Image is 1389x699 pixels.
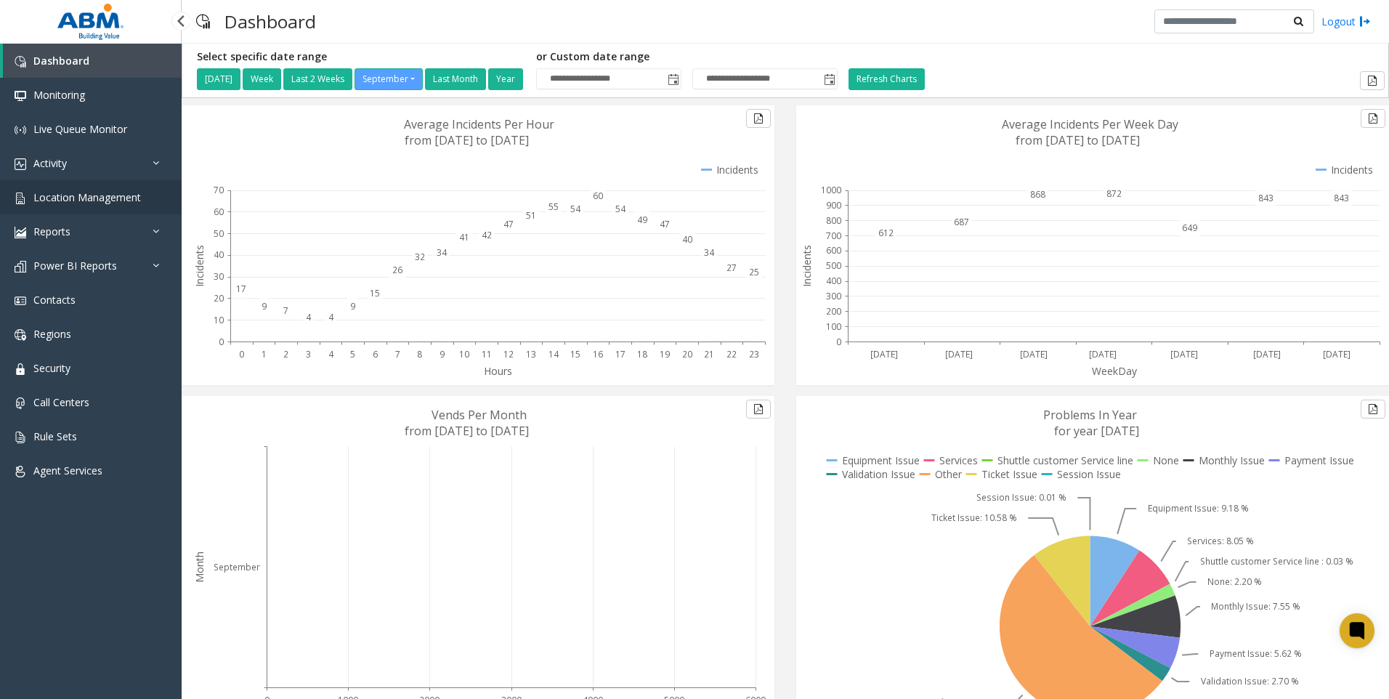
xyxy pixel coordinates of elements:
[746,400,771,419] button: Export to pdf
[593,348,603,360] text: 16
[1170,348,1198,360] text: [DATE]
[1334,192,1349,204] text: 843
[328,348,334,360] text: 4
[536,51,838,63] h5: or Custom date range
[800,245,814,287] text: Incidents
[33,88,85,102] span: Monitoring
[1359,14,1371,29] img: logout
[262,348,267,360] text: 1
[1016,132,1140,148] text: from [DATE] to [DATE]
[33,122,127,136] span: Live Queue Monitor
[214,249,224,261] text: 40
[593,190,603,202] text: 60
[1182,222,1197,234] text: 649
[660,348,670,360] text: 19
[404,116,554,132] text: Average Incidents Per Hour
[283,348,288,360] text: 2
[214,292,224,304] text: 20
[548,201,559,213] text: 55
[660,218,670,230] text: 47
[15,329,26,341] img: 'icon'
[33,225,70,238] span: Reports
[484,364,512,378] text: Hours
[214,206,224,218] text: 60
[836,336,841,348] text: 0
[682,348,692,360] text: 20
[1148,502,1249,514] text: Equipment Issue: 9.18 %
[665,69,681,89] span: Toggle popup
[1002,116,1178,132] text: Average Incidents Per Week Day
[637,348,647,360] text: 18
[570,348,580,360] text: 15
[15,193,26,204] img: 'icon'
[197,68,240,90] button: [DATE]
[826,230,841,242] text: 700
[306,311,312,323] text: 4
[1323,348,1350,360] text: [DATE]
[306,348,311,360] text: 3
[826,259,841,272] text: 500
[1201,675,1299,687] text: Validation Issue: 2.70 %
[826,305,841,318] text: 200
[197,51,525,63] h5: Select specific date range
[15,227,26,238] img: 'icon'
[749,266,759,278] text: 25
[1253,348,1281,360] text: [DATE]
[370,287,380,299] text: 15
[1089,348,1117,360] text: [DATE]
[437,246,448,259] text: 34
[350,348,355,360] text: 5
[826,244,841,256] text: 600
[821,69,837,89] span: Toggle popup
[503,218,514,230] text: 47
[726,262,737,274] text: 27
[33,54,89,68] span: Dashboard
[615,203,626,215] text: 54
[33,464,102,477] span: Agent Services
[33,395,89,409] span: Call Centers
[15,124,26,136] img: 'icon'
[236,283,246,295] text: 17
[459,348,469,360] text: 10
[33,156,67,170] span: Activity
[214,227,224,240] text: 50
[931,512,1017,524] text: Ticket Issue: 10.58 %
[214,314,224,326] text: 10
[1207,575,1262,588] text: None: 2.20 %
[1020,348,1048,360] text: [DATE]
[1106,187,1122,200] text: 872
[488,68,523,90] button: Year
[193,551,206,583] text: Month
[350,300,355,312] text: 9
[405,132,529,148] text: from [DATE] to [DATE]
[548,348,559,360] text: 14
[239,348,244,360] text: 0
[283,304,288,317] text: 7
[849,68,925,90] button: Refresh Charts
[1030,188,1045,201] text: 868
[1043,407,1137,423] text: Problems In Year
[440,348,445,360] text: 9
[217,4,323,39] h3: Dashboard
[432,407,527,423] text: Vends Per Month
[15,56,26,68] img: 'icon'
[196,4,210,39] img: pageIcon
[214,270,224,283] text: 30
[637,214,647,226] text: 49
[373,348,378,360] text: 6
[33,259,117,272] span: Power BI Reports
[1211,600,1300,613] text: Monthly Issue: 7.55 %
[870,348,898,360] text: [DATE]
[682,233,692,246] text: 40
[459,231,469,243] text: 41
[704,246,715,259] text: 34
[15,397,26,409] img: 'icon'
[392,264,402,276] text: 26
[417,348,422,360] text: 8
[15,295,26,307] img: 'icon'
[33,429,77,443] span: Rule Sets
[405,423,529,439] text: from [DATE] to [DATE]
[482,348,492,360] text: 11
[1321,14,1371,29] a: Logout
[1361,109,1385,128] button: Export to pdf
